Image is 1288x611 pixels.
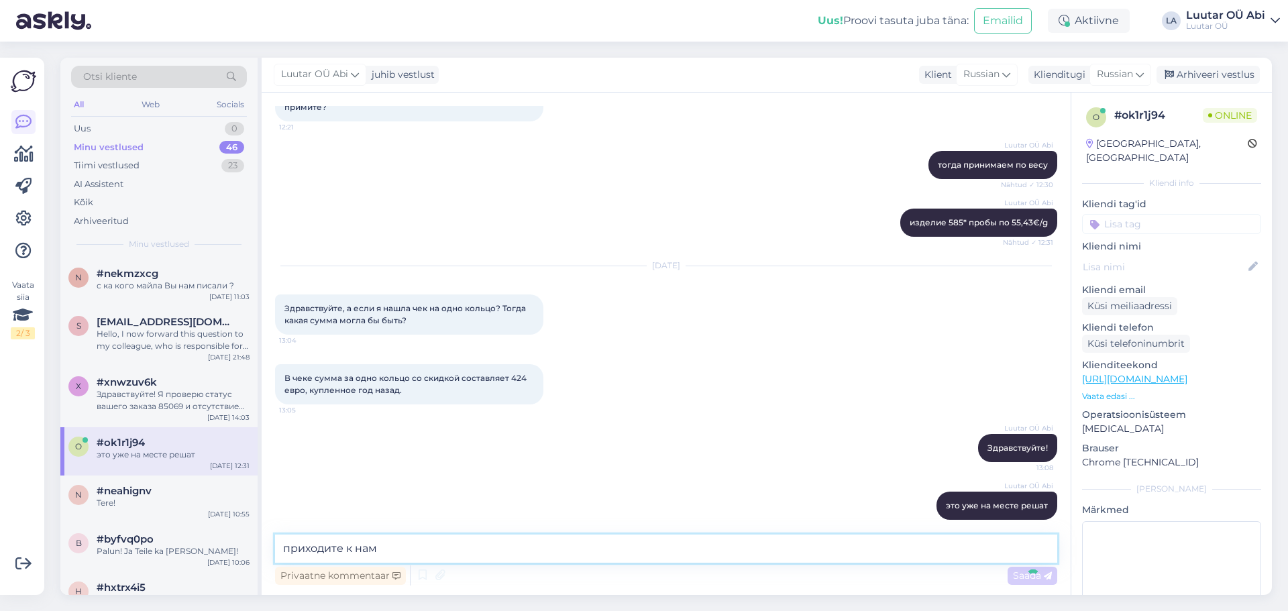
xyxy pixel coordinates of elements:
[1093,112,1099,122] span: o
[279,122,329,132] span: 12:21
[275,260,1057,272] div: [DATE]
[1003,481,1053,491] span: Luutar OÜ Abi
[97,533,154,545] span: #byfvq0po
[74,178,123,191] div: AI Assistent
[207,412,250,423] div: [DATE] 14:03
[1086,137,1248,165] div: [GEOGRAPHIC_DATA], [GEOGRAPHIC_DATA]
[987,443,1048,453] span: Здравствуйте!
[284,303,528,325] span: Здравствуйте, а если я нашла чек на одно кольцо? Тогда какая сумма могла бы быть?
[74,215,129,228] div: Arhiveeritud
[1082,214,1261,234] input: Lisa tag
[74,159,140,172] div: Tiimi vestlused
[910,217,1048,227] span: изделие 585* пробы по 55,43€/g
[97,316,236,328] span: skell70@mail.ru
[963,67,1000,82] span: Russian
[11,327,35,339] div: 2 / 3
[208,509,250,519] div: [DATE] 10:55
[1082,503,1261,517] p: Märkmed
[97,449,250,461] div: это уже на месте решат
[1162,11,1181,30] div: LA
[1082,297,1177,315] div: Küsi meiliaadressi
[97,497,250,509] div: Tere!
[1082,335,1190,353] div: Küsi telefoninumbrit
[1114,107,1203,123] div: # ok1r1j94
[139,96,162,113] div: Web
[76,538,82,548] span: b
[75,586,82,596] span: h
[76,381,81,391] span: x
[1003,423,1053,433] span: Luutar OÜ Abi
[1082,455,1261,469] p: Chrome [TECHNICAL_ID]
[74,141,144,154] div: Minu vestlused
[219,141,244,154] div: 46
[1003,237,1053,247] span: Nähtud ✓ 12:31
[919,68,952,82] div: Klient
[83,70,137,84] span: Otsi kliente
[1157,66,1260,84] div: Arhiveeri vestlus
[97,545,250,557] div: Palun! Ja Teile ka [PERSON_NAME]!
[1082,321,1261,335] p: Kliendi telefon
[366,68,435,82] div: juhib vestlust
[97,594,250,606] div: Хорошо
[1186,10,1280,32] a: Luutar OÜ AbiLuutar OÜ
[938,160,1048,170] span: тогда принимаем по весу
[1082,483,1261,495] div: [PERSON_NAME]
[207,557,250,567] div: [DATE] 10:06
[71,96,87,113] div: All
[1097,67,1133,82] span: Russian
[1003,198,1053,208] span: Luutar OÜ Abi
[1003,520,1053,531] span: 13:08
[11,68,36,94] img: Askly Logo
[97,388,250,412] div: Здравствуйте! Я проверю статус вашего заказа 85069 и отсутствие подтверждения по электронной почт...
[281,67,348,82] span: Luutar OÜ Abi
[818,13,969,29] div: Proovi tasuta juba täna:
[1082,390,1261,402] p: Vaata edasi ...
[1001,180,1053,190] span: Nähtud ✓ 12:30
[75,272,82,282] span: n
[97,581,146,594] span: #hxtrx4i5
[221,159,244,172] div: 23
[225,122,244,135] div: 0
[1003,140,1053,150] span: Luutar OÜ Abi
[1003,463,1053,473] span: 13:08
[1186,21,1265,32] div: Luutar OÜ
[279,405,329,415] span: 13:05
[75,490,82,500] span: n
[1186,10,1265,21] div: Luutar OÜ Abi
[1028,68,1085,82] div: Klienditugi
[1082,441,1261,455] p: Brauser
[74,122,91,135] div: Uus
[11,279,35,339] div: Vaata siia
[1082,358,1261,372] p: Klienditeekond
[1083,260,1246,274] input: Lisa nimi
[97,328,250,352] div: Hello, I now forward this question to my colleague, who is responsible for this. The reply will b...
[1203,108,1257,123] span: Online
[75,441,82,451] span: o
[97,268,158,280] span: #nekmzxcg
[76,321,81,331] span: s
[279,335,329,345] span: 13:04
[214,96,247,113] div: Socials
[97,437,145,449] span: #ok1r1j94
[97,485,152,497] span: #neahignv
[284,373,529,395] span: В чеке сумма за одно кольцо со скидкой составляет 424 евро, купленное год назад.
[97,280,250,292] div: с ка кого майла Вы нам писали ?
[74,196,93,209] div: Kõik
[1082,283,1261,297] p: Kliendi email
[129,238,189,250] span: Minu vestlused
[946,500,1048,510] span: это уже на месте решат
[210,461,250,471] div: [DATE] 12:31
[1082,177,1261,189] div: Kliendi info
[1048,9,1130,33] div: Aktiivne
[818,14,843,27] b: Uus!
[1082,373,1187,385] a: [URL][DOMAIN_NAME]
[97,376,157,388] span: #xnwzuv6k
[209,292,250,302] div: [DATE] 11:03
[1082,408,1261,422] p: Operatsioonisüsteem
[1082,239,1261,254] p: Kliendi nimi
[974,8,1032,34] button: Emailid
[208,352,250,362] div: [DATE] 21:48
[1082,197,1261,211] p: Kliendi tag'id
[1082,422,1261,436] p: [MEDICAL_DATA]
